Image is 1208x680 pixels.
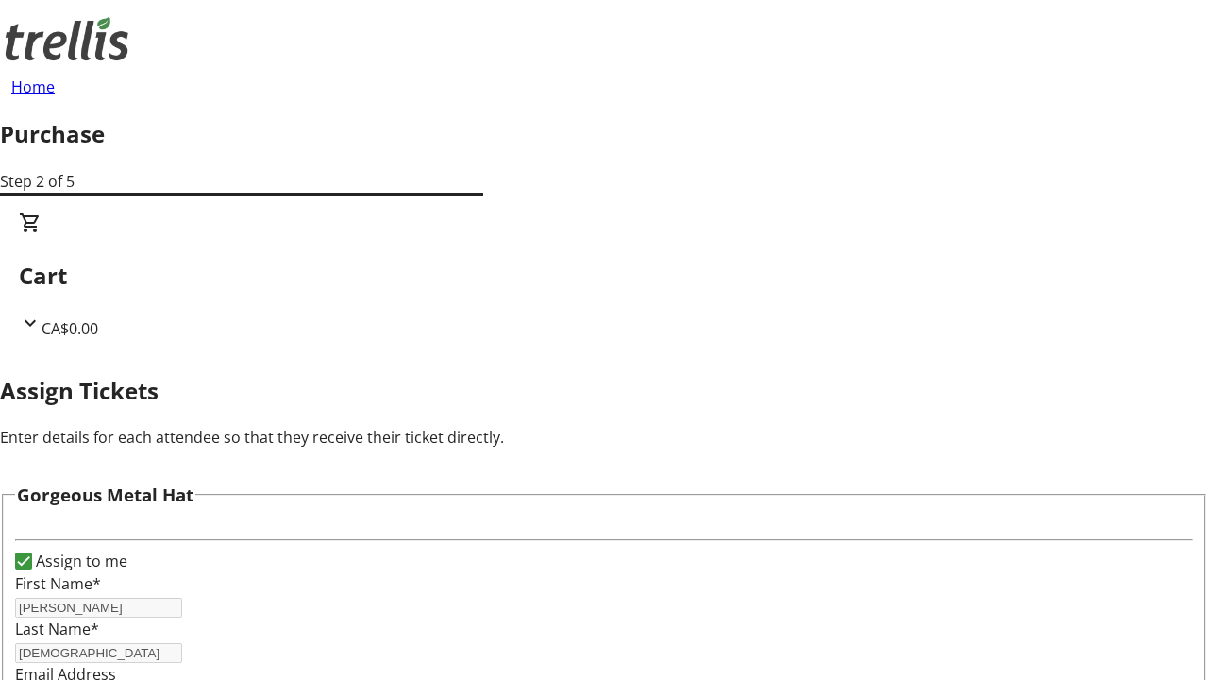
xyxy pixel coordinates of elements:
h3: Gorgeous Metal Hat [17,482,193,508]
label: First Name* [15,573,101,594]
div: CartCA$0.00 [19,212,1189,340]
label: Last Name* [15,619,99,639]
label: Assign to me [32,550,127,572]
span: CA$0.00 [42,318,98,339]
h2: Cart [19,259,1189,293]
